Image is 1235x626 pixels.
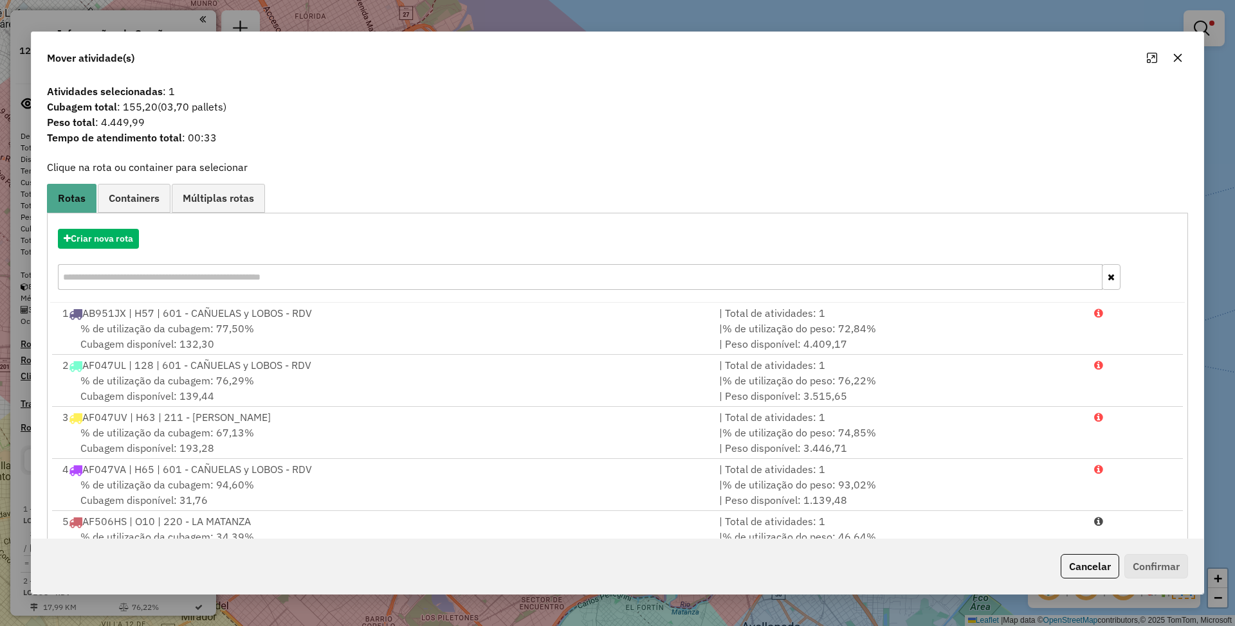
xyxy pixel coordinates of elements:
button: Maximize [1142,48,1162,68]
div: Cubagem disponível: 139,44 [55,373,711,404]
span: AF047UL | 128 | 601 - CAÑUELAS y LOBOS - RDV [82,359,311,371]
div: 2 [55,357,711,373]
div: Cubagem disponível: 31,76 [55,477,711,508]
div: Cubagem disponível: 193,28 [55,425,711,456]
span: AB951JX | H57 | 601 - CAÑUELAS y LOBOS - RDV [82,307,312,319]
span: % de utilização do peso: 93,02% [722,478,876,491]
span: Múltiplas rotas [183,193,254,203]
div: Cubagem disponível: 132,30 [55,321,711,352]
span: : 00:33 [39,130,1196,145]
span: AF506HS | O10 | 220 - LA MATANZA [82,515,251,528]
strong: Cubagem total [47,100,117,113]
div: 4 [55,461,711,477]
i: Porcentagens após mover as atividades: Cubagem: 103,90% Peso: 100,25% [1094,308,1103,318]
div: Cubagem disponível: 330,67 [55,529,711,560]
div: | | Peso disponível: 5.453,31 [711,529,1086,560]
span: % de utilização do peso: 72,84% [722,322,876,335]
div: | Total de atividades: 1 [711,305,1086,321]
label: Clique na rota ou container para selecionar [47,159,248,175]
i: Porcentagens após mover as atividades: Cubagem: 102,68% Peso: 106,32% [1094,360,1103,370]
span: Rotas [58,193,86,203]
span: : 1 [39,84,1196,99]
button: Cancelar [1061,554,1119,578]
span: % de utilização do peso: 46,64% [722,530,876,543]
div: | | Peso disponível: 4.409,17 [711,321,1086,352]
div: | Total de atividades: 1 [711,461,1086,477]
i: Porcentagens após mover as atividades: Cubagem: 120,99% Peso: 120,29% [1094,464,1103,474]
span: % de utilização da cubagem: 77,50% [80,322,254,335]
strong: Tempo de atendimento total [47,131,182,144]
span: Containers [109,193,160,203]
button: Criar nova rota [58,229,139,249]
strong: Peso total [47,116,95,129]
span: % de utilização do peso: 74,85% [722,426,876,439]
span: % de utilização da cubagem: 76,29% [80,374,254,387]
div: | Total de atividades: 1 [711,409,1086,425]
div: | Total de atividades: 1 [711,514,1086,529]
span: Mover atividade(s) [47,50,134,66]
span: : 155,20 [39,99,1196,114]
div: | | Peso disponível: 3.446,71 [711,425,1086,456]
div: | | Peso disponível: 1.139,48 [711,477,1086,508]
span: % de utilização da cubagem: 34,39% [80,530,254,543]
i: Porcentagens após mover as atividades: Cubagem: 93,52% Peso: 107,32% [1094,412,1103,422]
span: % de utilização da cubagem: 67,13% [80,426,254,439]
span: % de utilização da cubagem: 94,60% [80,478,254,491]
span: AF047VA | H65 | 601 - CAÑUELAS y LOBOS - RDV [82,463,312,476]
span: : 4.449,99 [39,114,1196,130]
span: % de utilização do peso: 76,22% [722,374,876,387]
span: AF047UV | H63 | 211 - [PERSON_NAME] [82,411,271,424]
i: Porcentagens após mover as atividades: Cubagem: 65,19% Peso: 90,18% [1094,516,1103,526]
div: | | Peso disponível: 3.515,65 [711,373,1086,404]
div: 1 [55,305,711,321]
strong: Atividades selecionadas [47,85,163,98]
div: 3 [55,409,711,425]
div: | Total de atividades: 1 [711,357,1086,373]
span: (03,70 pallets) [158,100,226,113]
div: 5 [55,514,711,529]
